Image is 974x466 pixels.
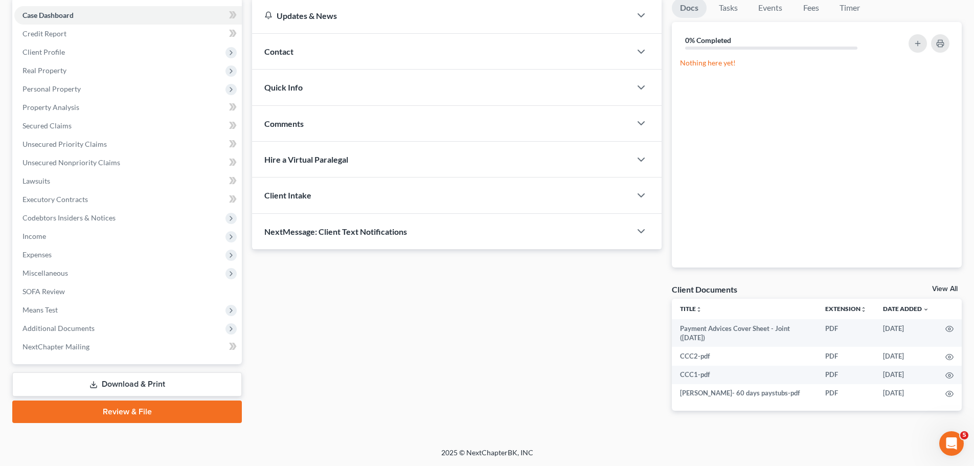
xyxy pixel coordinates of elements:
[264,10,619,21] div: Updates & News
[264,119,304,128] span: Comments
[14,25,242,43] a: Credit Report
[817,384,875,403] td: PDF
[22,305,58,314] span: Means Test
[264,227,407,236] span: NextMessage: Client Text Notifications
[696,306,702,313] i: unfold_more
[875,319,937,347] td: [DATE]
[264,190,311,200] span: Client Intake
[680,305,702,313] a: Titleunfold_more
[817,347,875,365] td: PDF
[875,347,937,365] td: [DATE]
[12,401,242,423] a: Review & File
[196,448,779,466] div: 2025 © NextChapterBK, INC
[14,338,242,356] a: NextChapter Mailing
[22,121,72,130] span: Secured Claims
[22,324,95,332] span: Additional Documents
[22,140,107,148] span: Unsecured Priority Claims
[14,98,242,117] a: Property Analysis
[672,284,737,295] div: Client Documents
[672,366,817,384] td: CCC1-pdf
[875,366,937,384] td: [DATE]
[672,384,817,403] td: [PERSON_NAME]- 60 days paystubs-pdf
[817,366,875,384] td: PDF
[22,84,81,93] span: Personal Property
[883,305,929,313] a: Date Added expand_more
[14,6,242,25] a: Case Dashboard
[14,153,242,172] a: Unsecured Nonpriority Claims
[860,306,867,313] i: unfold_more
[22,176,50,185] span: Lawsuits
[14,172,242,190] a: Lawsuits
[264,47,293,56] span: Contact
[875,384,937,403] td: [DATE]
[817,319,875,347] td: PDF
[22,287,65,296] span: SOFA Review
[22,48,65,56] span: Client Profile
[960,431,968,439] span: 5
[22,250,52,259] span: Expenses
[22,103,79,112] span: Property Analysis
[672,319,817,347] td: Payment Advices Cover Sheet - Joint ([DATE])
[264,82,303,92] span: Quick Info
[22,269,68,277] span: Miscellaneous
[14,282,242,301] a: SOFA Review
[12,372,242,396] a: Download & Print
[22,158,120,167] span: Unsecured Nonpriority Claims
[14,135,242,153] a: Unsecured Priority Claims
[22,11,74,19] span: Case Dashboard
[680,58,954,68] p: Nothing here yet!
[22,29,66,38] span: Credit Report
[685,36,731,45] strong: 0% Completed
[22,342,89,351] span: NextChapter Mailing
[939,431,964,456] iframe: Intercom live chat
[932,285,958,293] a: View All
[22,195,88,204] span: Executory Contracts
[264,154,348,164] span: Hire a Virtual Paralegal
[923,306,929,313] i: expand_more
[14,190,242,209] a: Executory Contracts
[22,232,46,240] span: Income
[14,117,242,135] a: Secured Claims
[825,305,867,313] a: Extensionunfold_more
[672,347,817,365] td: CCC2-pdf
[22,213,116,222] span: Codebtors Insiders & Notices
[22,66,66,75] span: Real Property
